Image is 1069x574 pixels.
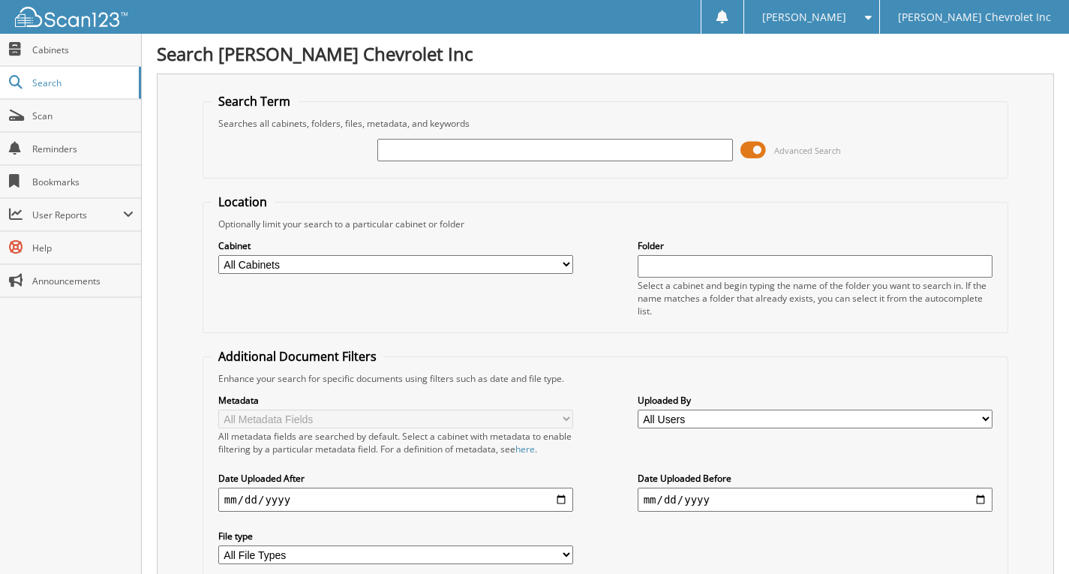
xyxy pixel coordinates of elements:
span: Reminders [32,143,134,155]
div: Enhance your search for specific documents using filters such as date and file type. [211,372,1000,385]
span: Cabinets [32,44,134,56]
label: Date Uploaded Before [638,472,993,485]
span: Advanced Search [774,145,841,156]
label: Date Uploaded After [218,472,574,485]
a: here [515,443,535,455]
span: Announcements [32,275,134,287]
legend: Additional Document Filters [211,348,384,365]
span: [PERSON_NAME] [762,13,846,22]
label: Metadata [218,394,574,407]
legend: Search Term [211,93,298,110]
label: Cabinet [218,239,574,252]
label: Folder [638,239,993,252]
span: Search [32,77,131,89]
img: scan123-logo-white.svg [15,7,128,27]
div: All metadata fields are searched by default. Select a cabinet with metadata to enable filtering b... [218,430,574,455]
div: Select a cabinet and begin typing the name of the folder you want to search in. If the name match... [638,279,993,317]
span: Scan [32,110,134,122]
legend: Location [211,194,275,210]
div: Optionally limit your search to a particular cabinet or folder [211,218,1000,230]
input: start [218,488,574,512]
span: Help [32,242,134,254]
span: Bookmarks [32,176,134,188]
h1: Search [PERSON_NAME] Chevrolet Inc [157,41,1054,66]
span: User Reports [32,209,123,221]
span: [PERSON_NAME] Chevrolet Inc [898,13,1051,22]
label: File type [218,530,574,542]
label: Uploaded By [638,394,993,407]
input: end [638,488,993,512]
div: Searches all cabinets, folders, files, metadata, and keywords [211,117,1000,130]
